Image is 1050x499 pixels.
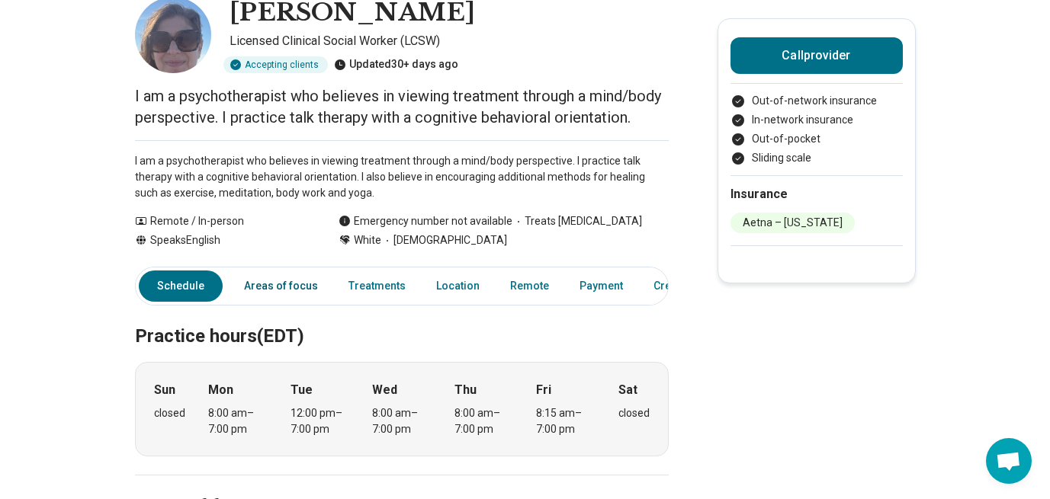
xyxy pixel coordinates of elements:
[381,232,507,248] span: [DEMOGRAPHIC_DATA]
[501,270,558,302] a: Remote
[135,213,308,229] div: Remote / In-person
[154,381,175,399] strong: Sun
[570,270,632,302] a: Payment
[731,150,903,166] li: Sliding scale
[454,405,513,437] div: 8:00 am – 7:00 pm
[354,232,381,248] span: White
[135,287,669,350] h2: Practice hours (EDT)
[731,131,903,147] li: Out-of-pocket
[427,270,489,302] a: Location
[731,185,903,203] h2: Insurance
[135,362,669,456] div: When does the program meet?
[291,381,313,399] strong: Tue
[230,32,669,50] p: Licensed Clinical Social Worker (LCSW)
[731,213,855,233] li: Aetna – [US_STATE]
[339,270,415,302] a: Treatments
[208,405,267,437] div: 8:00 am – 7:00 pm
[731,37,903,74] button: Callprovider
[454,381,477,399] strong: Thu
[986,438,1032,484] div: Open chat
[618,381,637,399] strong: Sat
[372,405,431,437] div: 8:00 am – 7:00 pm
[135,85,669,128] p: I am a psychotherapist who believes in viewing treatment through a mind/body perspective. I pract...
[731,93,903,109] li: Out-of-network insurance
[291,405,349,437] div: 12:00 pm – 7:00 pm
[372,381,397,399] strong: Wed
[154,405,185,421] div: closed
[536,381,551,399] strong: Fri
[536,405,595,437] div: 8:15 am – 7:00 pm
[339,213,512,229] div: Emergency number not available
[235,270,327,302] a: Areas of focus
[135,153,669,201] p: I am a psychotherapist who believes in viewing treatment through a mind/body perspective. I pract...
[135,232,308,248] div: Speaks English
[731,93,903,166] ul: Payment options
[731,112,903,128] li: In-network insurance
[139,270,223,302] a: Schedule
[208,381,233,399] strong: Mon
[334,56,458,73] div: Updated 30+ days ago
[644,270,730,302] a: Credentials
[512,213,642,229] span: Treats [MEDICAL_DATA]
[618,405,650,421] div: closed
[223,56,328,73] div: Accepting clients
